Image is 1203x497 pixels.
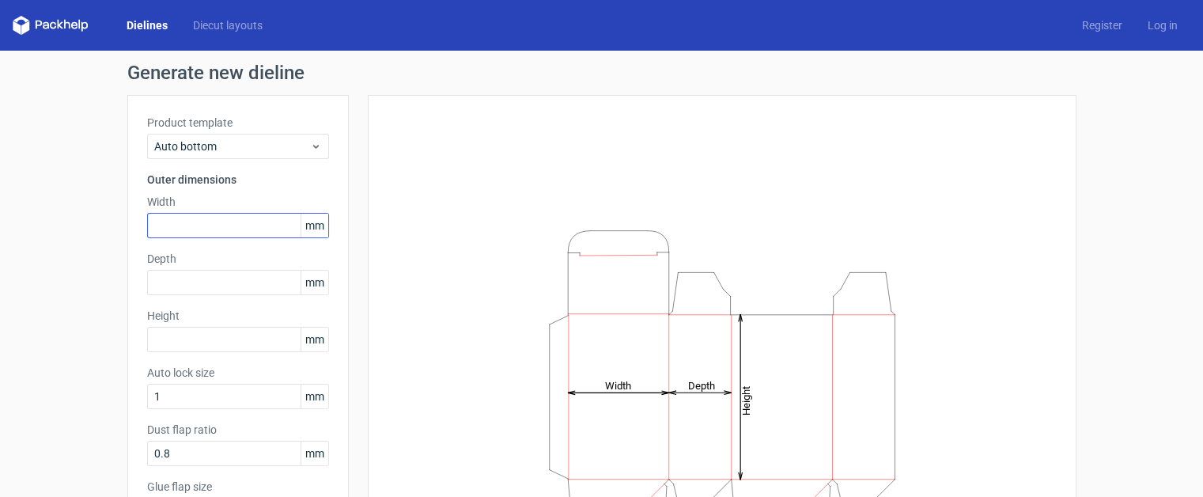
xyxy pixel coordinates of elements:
[301,328,328,351] span: mm
[301,385,328,408] span: mm
[301,442,328,465] span: mm
[127,63,1076,82] h1: Generate new dieline
[147,172,329,188] h3: Outer dimensions
[687,379,714,391] tspan: Depth
[147,365,329,381] label: Auto lock size
[604,379,630,391] tspan: Width
[740,385,751,415] tspan: Height
[147,308,329,324] label: Height
[1069,17,1135,33] a: Register
[147,251,329,267] label: Depth
[147,115,329,131] label: Product template
[301,271,328,294] span: mm
[154,138,310,154] span: Auto bottom
[147,194,329,210] label: Width
[147,479,329,495] label: Glue flap size
[114,17,180,33] a: Dielines
[301,214,328,237] span: mm
[1135,17,1190,33] a: Log in
[180,17,275,33] a: Diecut layouts
[147,422,329,438] label: Dust flap ratio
